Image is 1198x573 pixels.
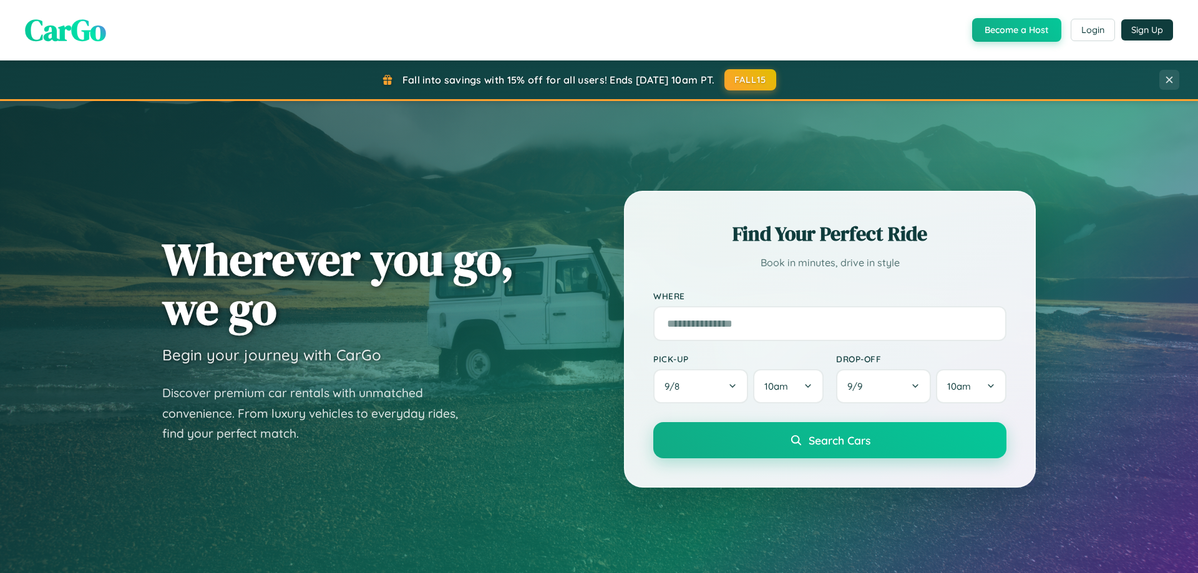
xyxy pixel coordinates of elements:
[653,254,1006,272] p: Book in minutes, drive in style
[162,234,514,333] h1: Wherever you go, we go
[162,383,474,444] p: Discover premium car rentals with unmatched convenience. From luxury vehicles to everyday rides, ...
[653,291,1006,301] label: Where
[724,69,777,90] button: FALL15
[1121,19,1173,41] button: Sign Up
[836,354,1006,364] label: Drop-off
[753,369,824,403] button: 10am
[653,369,748,403] button: 9/8
[653,422,1006,458] button: Search Cars
[162,345,381,364] h3: Begin your journey with CarGo
[402,74,715,86] span: Fall into savings with 15% off for all users! Ends [DATE] 10am PT.
[764,380,788,392] span: 10am
[809,433,870,447] span: Search Cars
[1071,19,1115,41] button: Login
[836,369,931,403] button: 9/9
[25,9,106,51] span: CarGo
[847,380,869,392] span: 9 / 9
[653,220,1006,248] h2: Find Your Perfect Ride
[653,354,824,364] label: Pick-up
[972,18,1061,42] button: Become a Host
[665,380,686,392] span: 9 / 8
[936,369,1006,403] button: 10am
[947,380,971,392] span: 10am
